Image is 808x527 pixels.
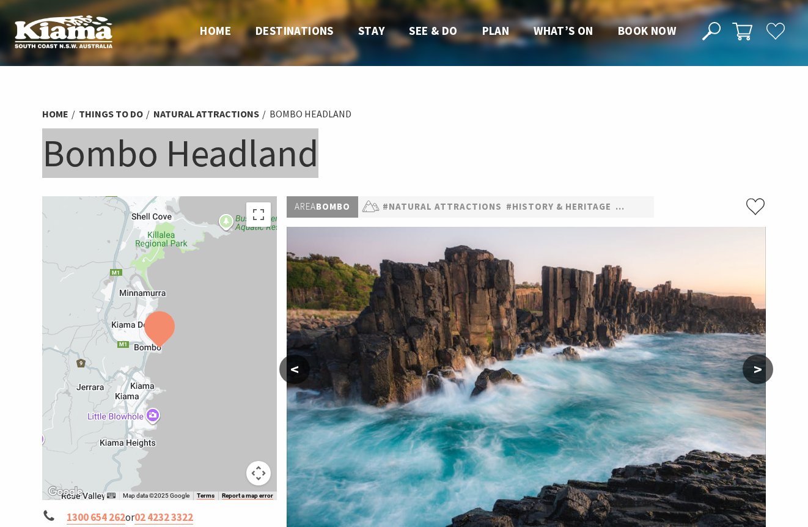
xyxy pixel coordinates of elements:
a: Open this area in Google Maps (opens a new window) [45,484,86,500]
button: > [743,355,773,384]
a: #History & Heritage [506,199,611,215]
a: Home [42,108,68,120]
a: Terms (opens in new tab) [197,492,215,499]
p: Bombo [287,196,358,218]
span: See & Do [409,23,457,38]
a: 02 4232 3322 [134,510,193,525]
span: Book now [618,23,676,38]
a: Report a map error [222,492,273,499]
a: Natural Attractions [153,108,259,120]
button: < [279,355,310,384]
img: Kiama Logo [15,15,112,48]
a: Things To Do [79,108,143,120]
button: Keyboard shortcuts [107,492,116,500]
li: or [42,509,277,526]
h1: Bombo Headland [42,128,766,178]
nav: Main Menu [188,21,688,42]
li: Bombo Headland [270,106,351,122]
span: Map data ©2025 Google [123,492,189,499]
span: Home [200,23,231,38]
span: Area [295,201,316,212]
a: #Natural Attractions [383,199,502,215]
span: Destinations [255,23,334,38]
button: Toggle fullscreen view [246,202,271,227]
span: What’s On [534,23,593,38]
button: Map camera controls [246,461,271,485]
img: Google [45,484,86,500]
span: Stay [358,23,385,38]
a: 1300 654 262 [67,510,125,525]
span: Plan [482,23,510,38]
